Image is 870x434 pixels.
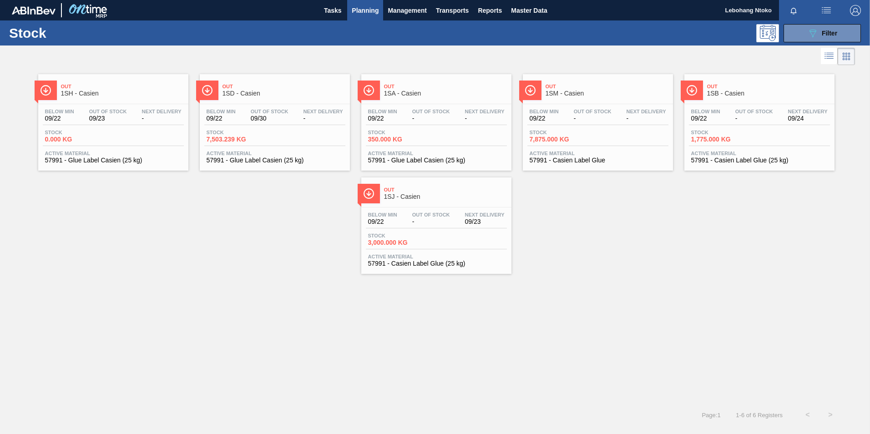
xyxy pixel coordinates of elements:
span: 09/22 [45,115,74,122]
span: Out [546,84,668,89]
span: - [735,115,773,122]
a: ÍconeOut1SD - CasienBelow Min09/22Out Of Stock09/30Next Delivery-Stock7,503.239 KGActive Material... [193,67,354,171]
button: Filter [784,24,861,42]
span: 1,775.000 KG [691,136,755,143]
img: Ícone [525,85,536,96]
span: Stock [368,130,432,135]
span: Out Of Stock [735,109,773,114]
button: < [796,404,819,426]
span: Out [61,84,184,89]
span: Stock [368,233,432,238]
span: 7,875.000 KG [530,136,593,143]
button: Notifications [779,4,808,17]
span: - [142,115,182,122]
span: 350.000 KG [368,136,432,143]
span: Master Data [511,5,547,16]
img: TNhmsLtSVTkK8tSr43FrP2fwEKptu5GPRR3wAAAABJRU5ErkJggg== [12,6,56,15]
span: Next Delivery [465,109,505,114]
img: Ícone [363,85,374,96]
span: 57991 - Glue Label Casien (25 kg) [207,157,343,164]
span: Reports [478,5,502,16]
span: Below Min [530,109,559,114]
span: 1SJ - Casien [384,193,507,200]
span: 1SB - Casien [707,90,830,97]
span: 0.000 KG [45,136,109,143]
span: 09/22 [207,115,236,122]
span: Next Delivery [303,109,343,114]
a: ÍconeOut1SA - CasienBelow Min09/22Out Of Stock-Next Delivery-Stock350.000 KGActive Material57991 ... [354,67,516,171]
span: Out Of Stock [574,109,612,114]
a: ÍconeOut1SH - CasienBelow Min09/22Out Of Stock09/23Next Delivery-Stock0.000 KGActive Material5799... [31,67,193,171]
span: 09/22 [691,115,720,122]
span: Below Min [207,109,236,114]
span: Out [223,84,345,89]
div: Card Vision [838,48,855,65]
span: Stock [530,130,593,135]
span: Filter [822,30,837,37]
span: Out [707,84,830,89]
a: ÍconeOut1SJ - CasienBelow Min09/22Out Of Stock-Next Delivery09/23Stock3,000.000 KGActive Material... [354,171,516,274]
span: Below Min [368,109,397,114]
span: Out Of Stock [412,212,450,217]
span: 1SA - Casien [384,90,507,97]
img: Ícone [40,85,51,96]
span: 57991 - Glue Label Casien (25 kg) [368,157,505,164]
span: 1SM - Casien [546,90,668,97]
span: 09/22 [368,115,397,122]
span: Stock [45,130,109,135]
span: Active Material [691,151,828,156]
span: - [627,115,666,122]
span: 1SH - Casien [61,90,184,97]
span: 7,503.239 KG [207,136,270,143]
span: - [412,115,450,122]
span: Below Min [368,212,397,217]
span: - [303,115,343,122]
span: Next Delivery [627,109,666,114]
span: Next Delivery [788,109,828,114]
img: userActions [821,5,832,16]
div: Programming: no user selected [756,24,779,42]
span: 09/23 [465,218,505,225]
span: 09/24 [788,115,828,122]
span: Planning [352,5,379,16]
img: Ícone [202,85,213,96]
span: 09/22 [368,218,397,225]
img: Ícone [686,85,698,96]
span: 1SD - Casien [223,90,345,97]
span: 09/30 [251,115,288,122]
span: Below Min [691,109,720,114]
a: ÍconeOut1SM - CasienBelow Min09/22Out Of Stock-Next Delivery-Stock7,875.000 KGActive Material5799... [516,67,678,171]
img: Logout [850,5,861,16]
span: Management [388,5,427,16]
span: Active Material [530,151,666,156]
span: Stock [207,130,270,135]
span: Next Delivery [142,109,182,114]
span: Transports [436,5,469,16]
span: Next Delivery [465,212,505,217]
span: 1 - 6 of 6 Registers [734,412,783,419]
span: Below Min [45,109,74,114]
div: List Vision [821,48,838,65]
span: 09/22 [530,115,559,122]
button: > [819,404,842,426]
span: Tasks [323,5,343,16]
img: Ícone [363,188,374,199]
span: Out [384,84,507,89]
h1: Stock [9,28,145,38]
span: - [412,218,450,225]
span: Out Of Stock [89,109,127,114]
span: - [465,115,505,122]
span: 57991 - Casien Label Glue [530,157,666,164]
span: 09/23 [89,115,127,122]
span: Out Of Stock [412,109,450,114]
span: Out [384,187,507,192]
span: Page : 1 [702,412,720,419]
a: ÍconeOut1SB - CasienBelow Min09/22Out Of Stock-Next Delivery09/24Stock1,775.000 KGActive Material... [678,67,839,171]
span: 57991 - Casien Label Glue (25 kg) [691,157,828,164]
span: Active Material [368,151,505,156]
span: Stock [691,130,755,135]
span: 57991 - Casien Label Glue (25 kg) [368,260,505,267]
span: Active Material [45,151,182,156]
span: - [574,115,612,122]
span: Active Material [207,151,343,156]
